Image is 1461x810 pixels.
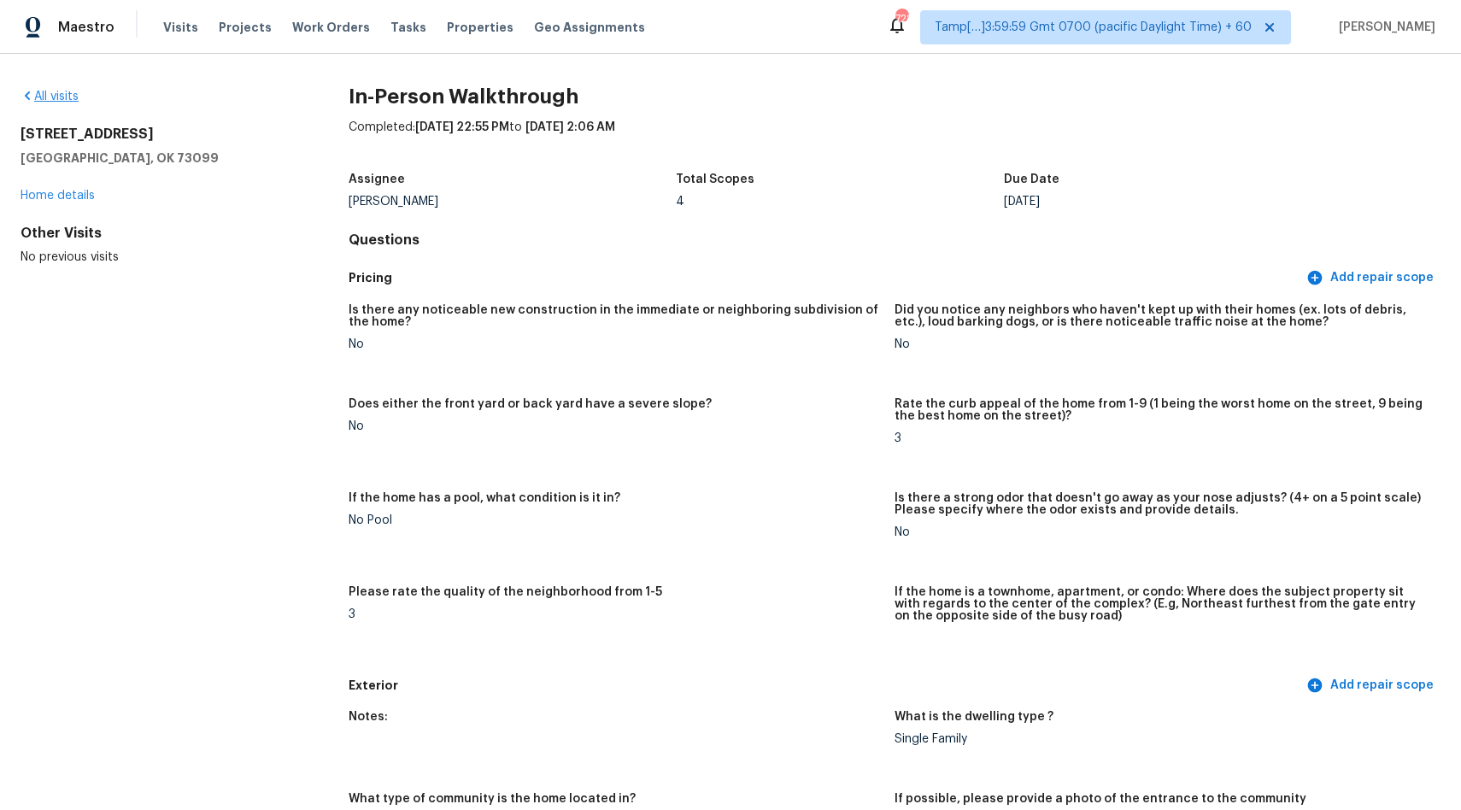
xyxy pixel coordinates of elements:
[895,338,1427,350] div: No
[676,173,754,185] h5: Total Scopes
[349,420,881,432] div: No
[349,338,881,350] div: No
[349,398,712,410] h5: Does either the front yard or back yard have a severe slope?
[21,251,119,263] span: No previous visits
[1310,267,1434,289] span: Add repair scope
[1303,262,1440,294] button: Add repair scope
[349,677,1303,695] h5: Exterior
[390,21,426,33] span: Tasks
[21,150,294,167] h5: [GEOGRAPHIC_DATA], OK 73099
[349,711,388,723] h5: Notes:
[349,514,881,526] div: No Pool
[676,196,1004,208] div: 4
[58,19,114,36] span: Maestro
[935,19,1252,36] span: Tamp[…]3:59:59 Gmt 0700 (pacific Daylight Time) + 60
[895,793,1306,805] h5: If possible, please provide a photo of the entrance to the community
[349,492,620,504] h5: If the home has a pool, what condition is it in?
[525,121,615,133] span: [DATE] 2:06 AM
[21,190,95,202] a: Home details
[292,19,370,36] span: Work Orders
[895,398,1427,422] h5: Rate the curb appeal of the home from 1-9 (1 being the worst home on the street, 9 being the best...
[534,19,645,36] span: Geo Assignments
[349,119,1440,163] div: Completed: to
[349,232,1440,249] h4: Questions
[1310,675,1434,696] span: Add repair scope
[349,173,405,185] h5: Assignee
[895,492,1427,516] h5: Is there a strong odor that doesn't go away as your nose adjusts? (4+ on a 5 point scale) Please ...
[415,121,509,133] span: [DATE] 22:55 PM
[163,19,198,36] span: Visits
[349,196,677,208] div: [PERSON_NAME]
[1332,19,1435,36] span: [PERSON_NAME]
[1303,670,1440,701] button: Add repair scope
[1004,173,1059,185] h5: Due Date
[895,586,1427,622] h5: If the home is a townhome, apartment, or condo: Where does the subject property sit with regards ...
[895,432,1427,444] div: 3
[447,19,513,36] span: Properties
[21,225,294,242] div: Other Visits
[349,793,636,805] h5: What type of community is the home located in?
[349,269,1303,287] h5: Pricing
[895,304,1427,328] h5: Did you notice any neighbors who haven't kept up with their homes (ex. lots of debris, etc.), lou...
[21,91,79,103] a: All visits
[895,10,907,27] div: 728
[21,126,294,143] h2: [STREET_ADDRESS]
[895,526,1427,538] div: No
[219,19,272,36] span: Projects
[1004,196,1332,208] div: [DATE]
[895,711,1053,723] h5: What is the dwelling type ?
[349,88,1440,105] h2: In-Person Walkthrough
[349,304,881,328] h5: Is there any noticeable new construction in the immediate or neighboring subdivision of the home?
[349,586,662,598] h5: Please rate the quality of the neighborhood from 1-5
[349,608,881,620] div: 3
[895,733,1427,745] div: Single Family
